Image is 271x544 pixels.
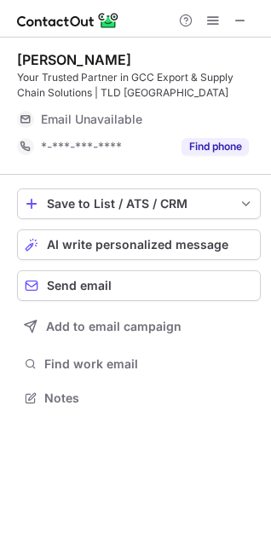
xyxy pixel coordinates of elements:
div: Your Trusted Partner in GCC Export & Supply Chain Solutions | TLD [GEOGRAPHIC_DATA] [17,70,261,101]
button: Send email [17,270,261,301]
button: save-profile-one-click [17,188,261,219]
span: Find work email [44,356,254,372]
span: Add to email campaign [46,320,182,333]
div: [PERSON_NAME] [17,51,131,68]
button: Notes [17,386,261,410]
button: Add to email campaign [17,311,261,342]
button: Find work email [17,352,261,376]
span: Notes [44,391,254,406]
span: AI write personalized message [47,238,228,252]
span: Email Unavailable [41,112,142,127]
span: Send email [47,279,112,292]
div: Save to List / ATS / CRM [47,197,231,211]
button: Reveal Button [182,138,249,155]
img: ContactOut v5.3.10 [17,10,119,31]
button: AI write personalized message [17,229,261,260]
